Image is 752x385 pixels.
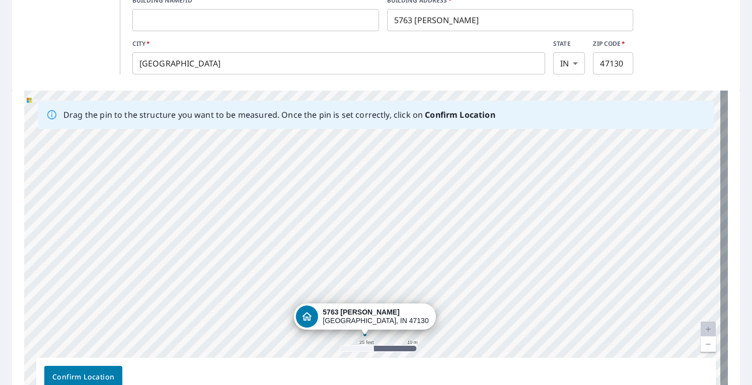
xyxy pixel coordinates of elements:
[701,337,716,352] a: Current Level 20, Zoom Out
[63,109,495,121] p: Drag the pin to the structure you want to be measured. Once the pin is set correctly, click on
[560,59,569,68] em: IN
[593,39,633,48] label: ZIP CODE
[553,39,585,48] label: STATE
[52,371,114,383] span: Confirm Location
[701,322,716,337] a: Current Level 20, Zoom In Disabled
[323,308,400,316] strong: 5763 [PERSON_NAME]
[323,308,428,325] div: [GEOGRAPHIC_DATA], IN 47130
[553,52,585,74] div: IN
[132,39,545,48] label: CITY
[293,303,435,335] div: Dropped pin, building 1, Residential property, 5763 Lentzier Trce Jeffersonville, IN 47130
[425,109,495,120] b: Confirm Location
